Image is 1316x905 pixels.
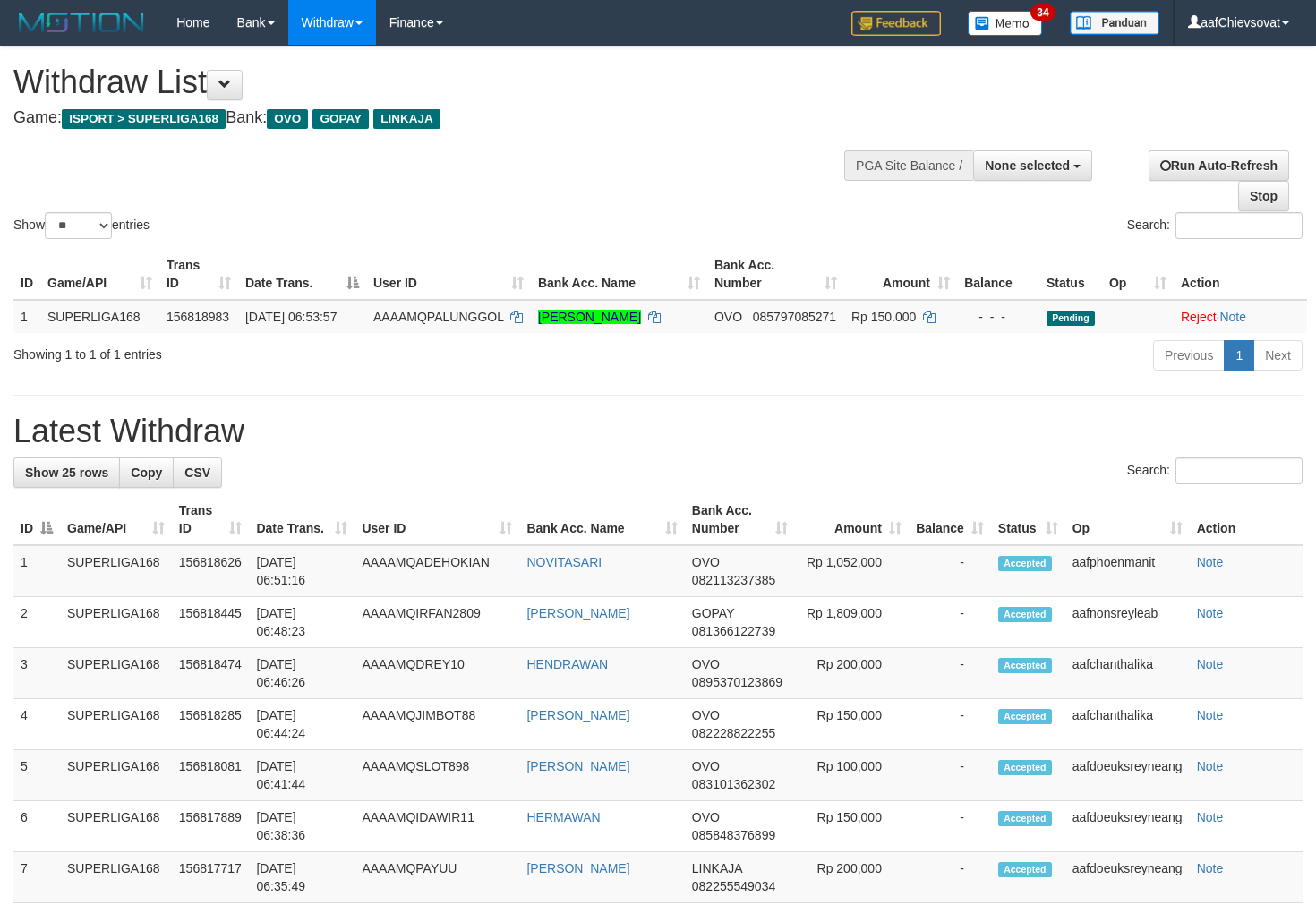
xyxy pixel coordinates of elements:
[526,708,629,722] a: [PERSON_NAME]
[1175,212,1303,239] input: Search:
[973,150,1092,181] button: None selected
[13,750,60,801] td: 5
[692,573,775,587] span: Copy 082113237385 to clipboard
[1065,494,1190,545] th: Op: activate to sort column ascending
[692,810,720,824] span: OVO
[172,852,250,903] td: 156817717
[13,212,150,239] label: Show entries
[998,556,1052,571] span: Accepted
[909,648,991,699] td: -
[1127,457,1303,484] label: Search:
[267,109,308,129] span: OVO
[909,852,991,903] td: -
[13,648,60,699] td: 3
[1238,181,1289,211] a: Stop
[249,801,355,852] td: [DATE] 06:38:36
[355,750,519,801] td: AAAAMQSLOT898
[172,648,250,699] td: 156818474
[1070,11,1159,35] img: panduan.png
[62,109,226,129] span: ISPORT > SUPERLIGA168
[1065,597,1190,648] td: aafnonsreyleab
[685,494,795,545] th: Bank Acc. Number: activate to sort column ascending
[692,606,734,620] span: GOPAY
[131,465,162,480] span: Copy
[13,249,40,300] th: ID
[795,545,909,597] td: Rp 1,052,000
[909,494,991,545] th: Balance: activate to sort column ascending
[172,494,250,545] th: Trans ID: activate to sort column ascending
[1181,310,1217,324] a: Reject
[13,109,859,127] h4: Game: Bank:
[167,310,229,324] span: 156818983
[707,249,844,300] th: Bank Acc. Number: activate to sort column ascending
[998,760,1052,775] span: Accepted
[526,861,629,875] a: [PERSON_NAME]
[538,310,641,324] a: [PERSON_NAME]
[184,465,210,480] span: CSV
[526,555,602,569] a: NOVITASARI
[692,777,775,791] span: Copy 083101362302 to clipboard
[795,801,909,852] td: Rp 150,000
[1174,249,1307,300] th: Action
[172,597,250,648] td: 156818445
[119,457,174,488] a: Copy
[13,414,1303,449] h1: Latest Withdraw
[1153,340,1225,371] a: Previous
[795,699,909,750] td: Rp 150,000
[998,862,1052,877] span: Accepted
[1197,810,1224,824] a: Note
[526,759,629,773] a: [PERSON_NAME]
[13,9,150,36] img: MOTION_logo.png
[692,726,775,740] span: Copy 082228822255 to clipboard
[1197,708,1224,722] a: Note
[13,338,535,363] div: Showing 1 to 1 of 1 entries
[159,249,238,300] th: Trans ID: activate to sort column ascending
[60,699,172,750] td: SUPERLIGA168
[355,699,519,750] td: AAAAMQJIMBOT88
[526,810,600,824] a: HERMAWAN
[60,852,172,903] td: SUPERLIGA168
[249,852,355,903] td: [DATE] 06:35:49
[1197,861,1224,875] a: Note
[13,801,60,852] td: 6
[795,852,909,903] td: Rp 200,000
[795,750,909,801] td: Rp 100,000
[957,249,1039,300] th: Balance
[531,249,707,300] th: Bank Acc. Name: activate to sort column ascending
[1030,4,1055,21] span: 34
[25,465,108,480] span: Show 25 rows
[13,699,60,750] td: 4
[1197,759,1224,773] a: Note
[692,555,720,569] span: OVO
[998,709,1052,724] span: Accepted
[13,597,60,648] td: 2
[13,545,60,597] td: 1
[13,300,40,333] td: 1
[366,249,531,300] th: User ID: activate to sort column ascending
[1197,555,1224,569] a: Note
[909,545,991,597] td: -
[60,494,172,545] th: Game/API: activate to sort column ascending
[1175,457,1303,484] input: Search:
[1190,494,1303,545] th: Action
[355,494,519,545] th: User ID: activate to sort column ascending
[714,310,742,324] span: OVO
[172,801,250,852] td: 156817889
[1127,212,1303,239] label: Search:
[355,648,519,699] td: AAAAMQDREY10
[245,310,337,324] span: [DATE] 06:53:57
[909,801,991,852] td: -
[692,861,742,875] span: LINKAJA
[1065,750,1190,801] td: aafdoeuksreyneang
[1102,249,1174,300] th: Op: activate to sort column ascending
[60,597,172,648] td: SUPERLIGA168
[355,597,519,648] td: AAAAMQIRFAN2809
[173,457,222,488] a: CSV
[1065,852,1190,903] td: aafdoeuksreyneang
[692,657,720,671] span: OVO
[60,648,172,699] td: SUPERLIGA168
[13,494,60,545] th: ID: activate to sort column descending
[249,648,355,699] td: [DATE] 06:46:26
[13,852,60,903] td: 7
[373,310,503,324] span: AAAAMQPALUNGGOL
